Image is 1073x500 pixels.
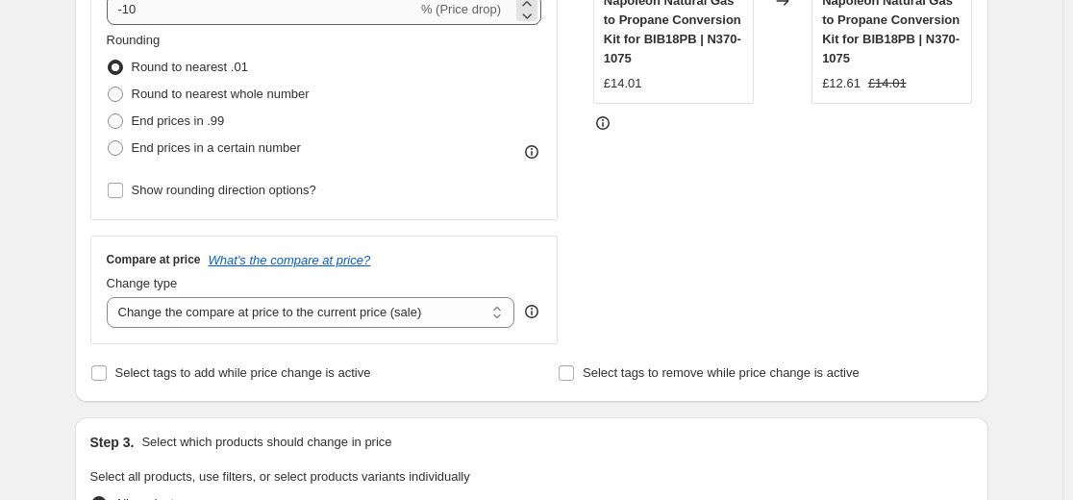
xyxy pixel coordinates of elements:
span: End prices in .99 [132,113,225,128]
h2: Step 3. [90,433,135,452]
div: help [522,302,541,321]
div: £12.61 [822,74,861,93]
span: Select tags to remove while price change is active [583,365,860,380]
span: Select all products, use filters, or select products variants individually [90,469,470,484]
h3: Compare at price [107,252,201,267]
span: Show rounding direction options? [132,183,316,197]
p: Select which products should change in price [141,433,391,452]
span: Change type [107,276,178,290]
span: Select tags to add while price change is active [115,365,371,380]
span: Rounding [107,33,161,47]
div: £14.01 [604,74,642,93]
span: Round to nearest .01 [132,60,248,74]
strike: £14.01 [868,74,907,93]
button: What's the compare at price? [209,253,371,267]
span: Round to nearest whole number [132,87,310,101]
span: % (Price drop) [421,2,501,16]
span: End prices in a certain number [132,140,301,155]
